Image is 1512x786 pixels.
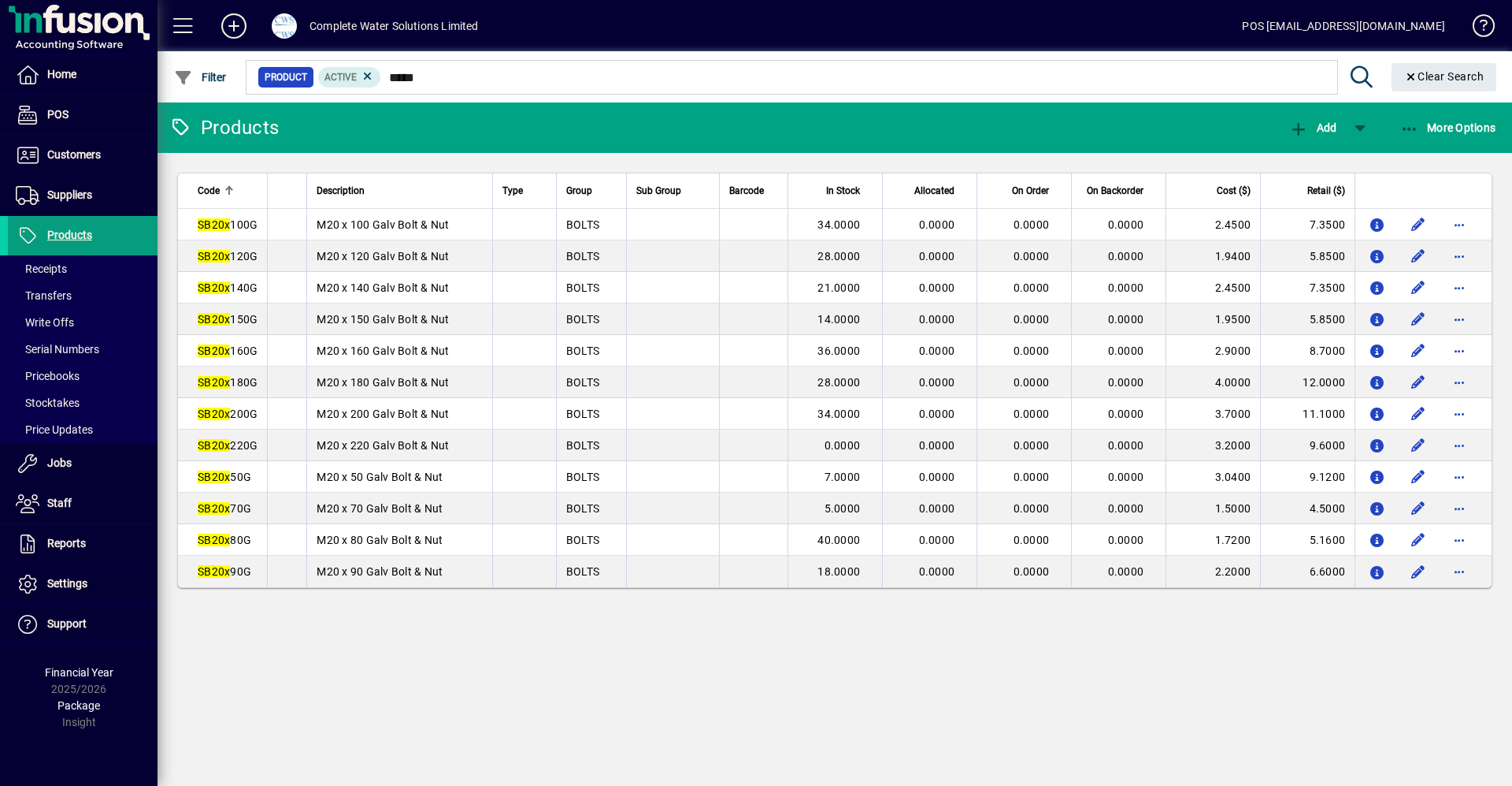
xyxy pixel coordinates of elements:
td: 7.3500 [1260,272,1354,304]
span: In Stock [826,182,860,199]
button: Edit [1406,212,1431,237]
button: Edit [1406,275,1431,300]
span: 0.0000 [919,534,955,546]
span: BOLTS [566,565,599,578]
button: Edit [1406,244,1431,269]
span: 28.0000 [817,376,860,389]
button: More options [1447,370,1472,395]
span: 180G [198,376,258,389]
span: M20 x 160 Galv Bolt & Nut [317,345,449,357]
span: 36.0000 [817,345,860,357]
mat-chip: Activation Status: Active [318,67,381,88]
span: 0.0000 [1108,313,1144,326]
span: 0.0000 [1108,502,1144,515]
span: 0.0000 [1014,471,1050,483]
a: Settings [8,564,157,604]
span: M20 x 100 Galv Bolt & Nut [317,218,449,231]
span: 0.0000 [919,439,955,452]
span: BOLTS [566,471,599,483]
span: 40.0000 [817,534,860,546]
span: Type [502,182,523,199]
td: 2.4500 [1165,272,1260,304]
span: 90G [198,565,251,578]
span: Group [566,182,592,199]
span: 150G [198,313,258,326]
a: Customers [8,136,157,175]
span: 160G [198,345,258,357]
td: 5.1600 [1260,524,1354,556]
span: Active [324,72,357,83]
span: 0.0000 [1014,502,1050,515]
button: More options [1447,244,1472,269]
span: Filter [174,71,227,84]
span: Description [317,182,365,199]
span: 0.0000 [1108,250,1144,263]
span: M20 x 80 Galv Bolt & Nut [317,534,443,546]
span: More Options [1400,121,1496,134]
span: BOLTS [566,502,599,515]
td: 2.4500 [1165,209,1260,240]
span: 0.0000 [919,408,955,420]
span: POS [47,108,69,121]
td: 3.7000 [1165,398,1260,430]
span: Code [198,182,220,199]
span: BOLTS [566,534,599,546]
span: 7.0000 [825,471,861,483]
button: More options [1447,433,1472,458]
div: Barcode [729,182,778,199]
span: 0.0000 [1014,565,1050,578]
span: 0.0000 [1108,218,1144,231]
em: SB20x [198,502,230,515]
span: 0.0000 [919,565,955,578]
a: Support [8,605,157,644]
span: Price Updates [16,423,93,436]
span: Allocated [914,182,954,199]
span: M20 x 180 Galv Bolt & Nut [317,376,449,389]
div: POS [EMAIL_ADDRESS][DOMAIN_NAME] [1242,13,1445,39]
em: SB20x [198,345,230,357]
span: M20 x 220 Galv Bolt & Nut [317,439,449,452]
span: 0.0000 [1014,250,1050,263]
div: Complete Water Solutions Limited [309,13,479,39]
span: 0.0000 [919,250,955,263]
a: Pricebooks [8,363,157,389]
a: Jobs [8,444,157,483]
button: Add [209,12,259,40]
span: BOLTS [566,250,599,263]
span: 0.0000 [1108,408,1144,420]
a: Staff [8,484,157,523]
span: M20 x 50 Galv Bolt & Nut [317,471,443,483]
span: 0.0000 [919,471,955,483]
span: 28.0000 [817,250,860,263]
span: M20 x 140 Galv Bolt & Nut [317,281,449,294]
span: On Order [1012,182,1049,199]
div: Description [317,182,482,199]
span: 200G [198,408,258,420]
button: Edit [1406,401,1431,427]
td: 1.7200 [1165,524,1260,556]
span: BOLTS [566,313,599,326]
a: Write Offs [8,309,157,336]
span: Customers [47,148,101,161]
td: 2.9000 [1165,335,1260,367]
span: 0.0000 [1108,534,1144,546]
span: Pricebooks [16,370,80,382]
td: 9.1200 [1260,461,1354,493]
span: 80G [198,534,251,546]
div: Sub Group [636,182,710,199]
button: Edit [1406,433,1431,458]
em: SB20x [198,376,230,389]
div: In Stock [798,182,874,199]
span: BOLTS [566,218,599,231]
span: 0.0000 [1108,471,1144,483]
span: M20 x 90 Galv Bolt & Nut [317,565,443,578]
button: Edit [1406,307,1431,332]
em: SB20x [198,281,230,294]
td: 3.2000 [1165,430,1260,461]
span: M20 x 70 Galv Bolt & Nut [317,502,443,515]
span: 0.0000 [1108,439,1144,452]
button: Profile [259,12,309,40]
em: SB20x [198,408,230,420]
span: 0.0000 [919,218,955,231]
span: Transfers [16,289,72,302]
